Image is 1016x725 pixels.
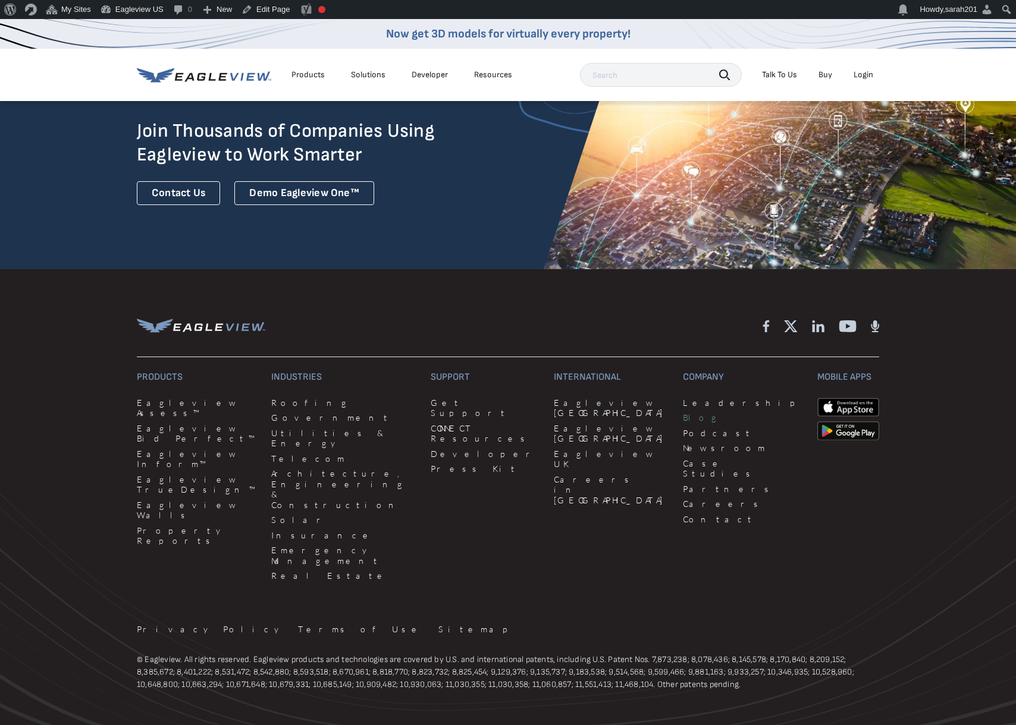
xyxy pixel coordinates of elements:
a: Partners [683,484,803,494]
div: Login [854,70,873,80]
a: Eagleview Bid Perfect™ [137,423,257,444]
h2: Join Thousands of Companies Using Eagleview to Work Smarter [137,119,443,167]
h3: Industries [271,371,416,383]
a: Now get 3D models for virtually every property! [386,27,631,41]
h3: Mobile Apps [817,371,879,383]
a: Solar [271,515,416,525]
a: Sitemap [438,624,516,635]
a: Blog [683,412,803,423]
h3: Company [683,371,803,383]
a: Insurance [271,530,416,541]
a: Developer [412,70,448,80]
a: Contact Us [137,181,220,206]
a: Eagleview UK [554,449,669,469]
div: Solutions [351,70,385,80]
a: Careers in [GEOGRAPHIC_DATA] [554,474,669,506]
div: Talk To Us [762,70,797,80]
img: google-play-store_b9643a.png [817,421,879,440]
a: Eagleview Assess™ [137,398,257,418]
a: Architecture, Engineering & Construction [271,468,416,510]
div: Resources [474,70,512,80]
a: Press Kit [431,464,540,474]
a: Careers [683,499,803,509]
a: Podcast [683,428,803,439]
a: Government [271,412,416,423]
h3: Products [137,371,257,383]
h3: International [554,371,669,383]
a: Terms of Use [298,624,424,635]
a: Eagleview Walls [137,500,257,521]
div: Needs improvement [318,6,325,13]
a: Roofing [271,398,416,408]
p: © Eagleview. All rights reserved. Eagleview products and technologies are covered by U.S. and int... [137,653,879,691]
a: Get Support [431,398,540,418]
a: Developer [431,449,540,459]
a: Utilities & Energy [271,428,416,449]
a: CONNECT Resources [431,423,540,444]
a: Real Estate [271,570,416,581]
h3: Support [431,371,540,383]
a: Contact [683,514,803,525]
a: Newsroom [683,443,803,453]
div: Products [291,70,325,80]
a: Case Studies [683,458,803,479]
a: Eagleview [GEOGRAPHIC_DATA] [554,423,669,444]
input: Search [580,63,742,87]
a: Privacy Policy [137,624,284,635]
a: Property Reports [137,525,257,546]
a: Leadership [683,398,803,408]
a: Eagleview TrueDesign™ [137,474,257,495]
span: sarah201 [945,5,977,14]
a: Emergency Management [271,545,416,566]
img: apple-app-store.png [817,398,879,417]
a: Buy [819,70,832,80]
div: Demo Eagleview One™ [234,181,374,206]
a: Telecom [271,453,416,464]
a: Eagleview [GEOGRAPHIC_DATA] [554,398,669,418]
a: Eagleview Inform™ [137,449,257,469]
